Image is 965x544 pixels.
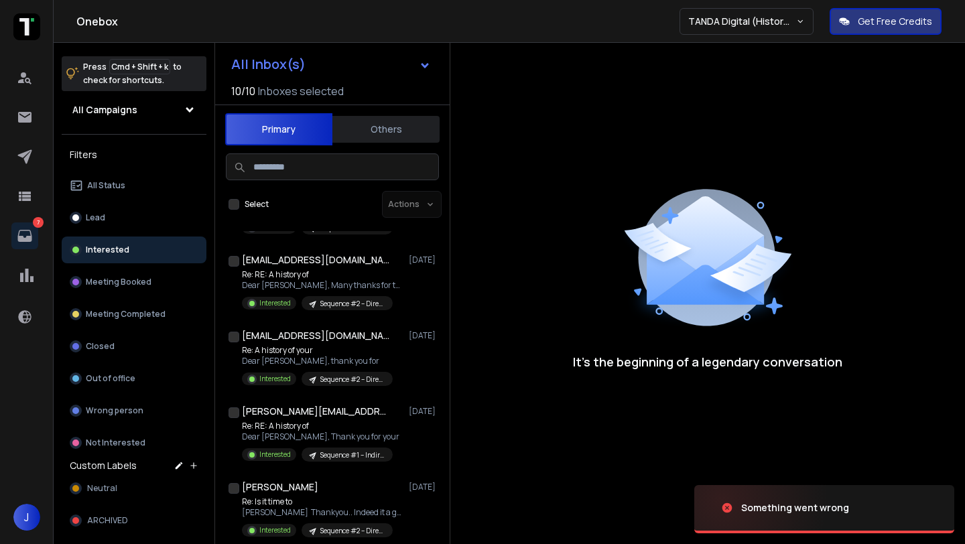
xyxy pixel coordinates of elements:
h1: [EMAIL_ADDRESS][DOMAIN_NAME] [242,329,389,342]
p: Wrong person [86,405,143,416]
p: 7 [33,217,44,228]
p: Out of office [86,373,135,384]
p: Lead [86,212,105,223]
p: Interested [259,374,291,384]
button: Meeting Completed [62,301,206,328]
h1: Onebox [76,13,680,29]
label: Select [245,199,269,210]
button: Get Free Credits [830,8,942,35]
p: Re: RE: A history of [242,269,403,280]
p: Dear [PERSON_NAME], thank you for [242,356,393,366]
p: [DATE] [409,330,439,341]
p: [DATE] [409,255,439,265]
button: Lead [62,204,206,231]
p: [DATE] [409,482,439,492]
button: Not Interested [62,429,206,456]
p: [DATE] [409,406,439,417]
button: Out of office [62,365,206,392]
p: Re: A history of your [242,345,393,356]
h3: Filters [62,145,206,164]
button: Interested [62,236,206,263]
p: All Status [87,180,125,191]
p: Sequence #2 – Direct Sequence [320,375,385,385]
h1: [PERSON_NAME][EMAIL_ADDRESS][DOMAIN_NAME] [242,405,389,418]
a: 7 [11,222,38,249]
button: Meeting Booked [62,269,206,295]
p: Sequence #2 – Direct Sequence [320,526,385,536]
p: Re: Is it time to [242,496,403,507]
img: logo [13,13,40,40]
p: Interested [259,298,291,308]
h1: All Campaigns [72,103,137,117]
h3: Inboxes selected [258,83,344,99]
p: Get Free Credits [858,15,932,28]
p: Dear [PERSON_NAME], Many thanks for taking [242,280,403,291]
button: All Campaigns [62,96,206,123]
p: Closed [86,341,115,352]
p: Interested [86,245,129,255]
h1: [EMAIL_ADDRESS][DOMAIN_NAME] [242,253,389,267]
p: Sequence #1 – Indirect Sequence_170725 [320,450,385,460]
span: 10 / 10 [231,83,255,99]
button: Closed [62,333,206,360]
p: Re: RE: A history of [242,421,399,431]
p: Sequence #2 – Direct Sequence [320,299,385,309]
p: TANDA Digital (Historic Productions) [688,15,796,28]
p: Meeting Booked [86,277,151,287]
button: J [13,504,40,531]
p: Not Interested [86,437,145,448]
p: Meeting Completed [86,309,166,320]
button: All Inbox(s) [220,51,442,78]
h1: All Inbox(s) [231,58,306,71]
img: image [694,472,828,544]
span: Neutral [87,483,117,494]
span: Cmd + Shift + k [109,59,170,74]
p: Dear [PERSON_NAME], Thank you for your [242,431,399,442]
h1: [PERSON_NAME] [242,480,318,494]
p: Interested [259,450,291,460]
p: Press to check for shortcuts. [83,60,182,87]
button: Primary [225,113,332,145]
p: Interested [259,525,291,535]
div: Something went wrong [741,501,849,515]
button: All Status [62,172,206,199]
span: ARCHIVED [87,515,128,526]
button: Wrong person [62,397,206,424]
p: [PERSON_NAME] Thankyou.. Indeed it a great piece [242,507,403,518]
p: It’s the beginning of a legendary conversation [573,352,842,371]
button: ARCHIVED [62,507,206,534]
button: Others [332,115,440,144]
button: Neutral [62,475,206,502]
h3: Custom Labels [70,459,137,472]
